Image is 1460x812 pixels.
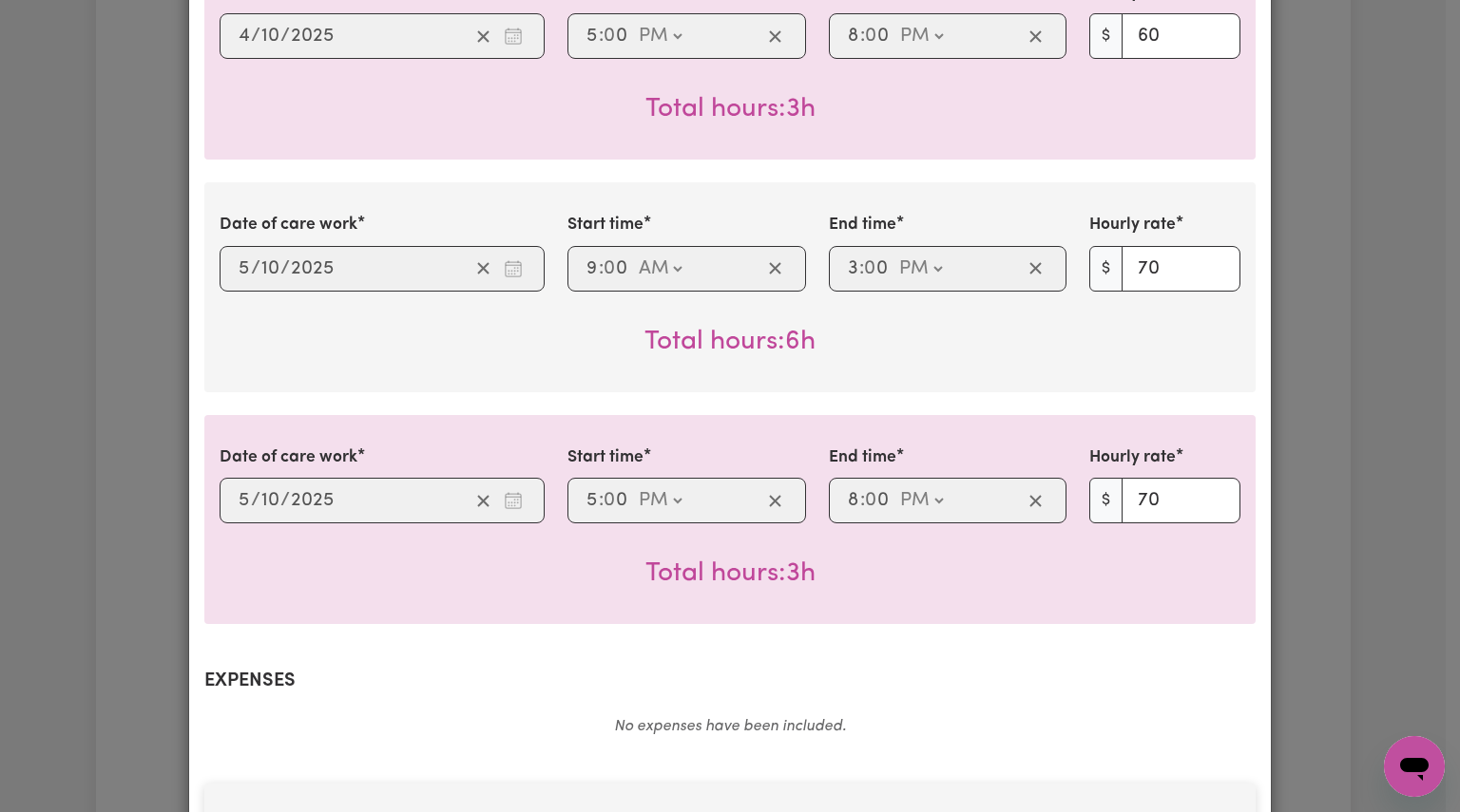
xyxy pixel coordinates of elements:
[469,255,498,283] button: Clear date
[260,486,280,515] input: --
[599,490,604,511] span: :
[1384,736,1445,797] iframe: Button to launch messaging window
[469,486,498,515] button: Clear date
[280,26,290,47] span: /
[498,486,528,515] button: Enter the date of care work
[860,490,865,511] span: :
[280,258,290,279] span: /
[220,213,357,237] label: Date of care work
[238,255,251,283] input: --
[605,486,629,515] input: --
[220,445,357,470] label: Date of care work
[1089,445,1176,470] label: Hourly rate
[847,22,860,50] input: --
[290,486,335,515] input: ----
[1089,13,1123,59] span: $
[604,259,615,278] span: 0
[238,486,251,515] input: --
[604,491,615,510] span: 0
[865,27,876,46] span: 0
[280,490,290,511] span: /
[290,255,335,283] input: ----
[866,486,891,515] input: --
[251,258,260,279] span: /
[599,26,604,47] span: :
[251,490,260,511] span: /
[1089,213,1176,237] label: Hourly rate
[865,255,890,283] input: --
[260,255,280,283] input: --
[204,670,1256,692] h2: Expenses
[860,26,865,47] span: :
[498,22,528,50] button: Enter the date of care work
[1089,246,1123,292] span: $
[865,491,876,510] span: 0
[605,22,629,50] input: --
[645,560,816,587] span: Total hours worked: 3 hours
[567,445,644,470] label: Start time
[567,213,644,237] label: Start time
[290,22,335,50] input: ----
[586,486,599,515] input: --
[829,213,896,237] label: End time
[866,22,891,50] input: --
[498,255,528,283] button: Enter the date of care work
[614,719,846,734] em: No expenses have been included.
[469,22,498,50] button: Clear date
[644,329,816,355] span: Total hours worked: 6 hours
[586,22,599,50] input: --
[599,258,604,279] span: :
[829,445,896,470] label: End time
[260,22,280,50] input: --
[859,258,864,279] span: :
[864,259,875,278] span: 0
[238,22,251,50] input: --
[605,255,629,283] input: --
[645,96,816,123] span: Total hours worked: 3 hours
[251,26,260,47] span: /
[847,255,859,283] input: --
[586,255,599,283] input: --
[847,486,860,515] input: --
[604,27,615,46] span: 0
[1089,478,1123,523] span: $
